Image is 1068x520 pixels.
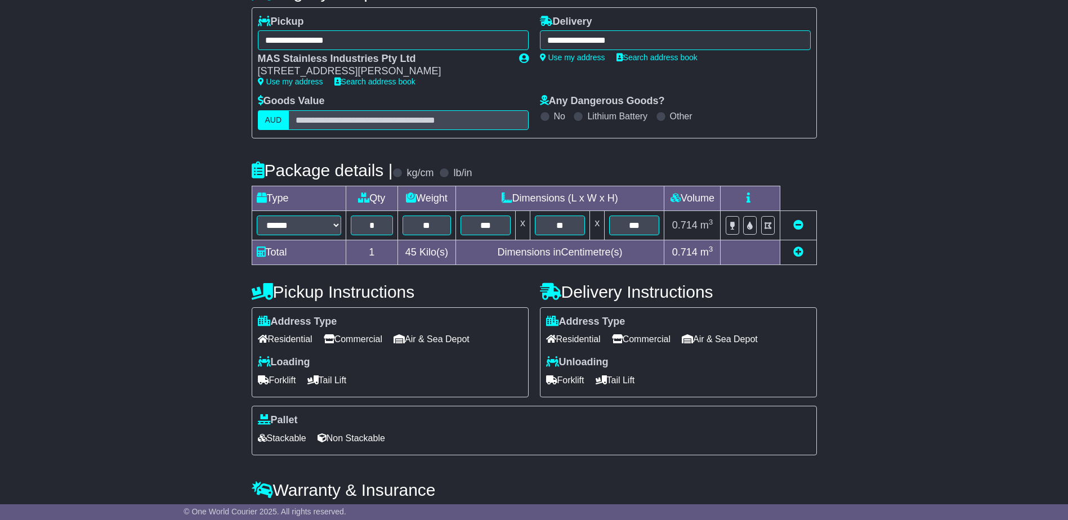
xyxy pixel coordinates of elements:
label: Unloading [546,356,609,369]
span: Tail Lift [596,371,635,389]
td: Kilo(s) [398,240,456,265]
h4: Warranty & Insurance [252,481,817,499]
td: 1 [346,240,398,265]
span: 0.714 [672,219,698,231]
span: Stackable [258,429,306,447]
label: Any Dangerous Goods? [540,95,665,107]
span: Tail Lift [307,371,347,389]
td: Volume [664,186,721,210]
td: x [590,210,605,240]
span: Commercial [612,330,671,348]
label: Lithium Battery [587,111,647,122]
span: 45 [405,246,417,258]
td: Dimensions in Centimetre(s) [455,240,664,265]
label: lb/in [453,167,472,180]
label: Pallet [258,414,298,427]
a: Add new item [793,246,803,258]
label: Delivery [540,16,592,28]
h4: Package details | [252,161,393,180]
label: Other [670,111,692,122]
span: 0.714 [672,246,698,258]
a: Use my address [258,77,323,86]
span: Air & Sea Depot [394,330,470,348]
a: Use my address [540,53,605,62]
label: AUD [258,110,289,130]
span: Residential [258,330,312,348]
sup: 3 [709,218,713,226]
label: Address Type [546,316,625,328]
label: Pickup [258,16,304,28]
td: Dimensions (L x W x H) [455,186,664,210]
span: Forklift [258,371,296,389]
span: © One World Courier 2025. All rights reserved. [184,507,346,516]
span: Non Stackable [318,429,385,447]
td: Qty [346,186,398,210]
label: Loading [258,356,310,369]
td: x [515,210,530,240]
label: kg/cm [406,167,434,180]
sup: 3 [709,245,713,253]
span: Commercial [324,330,382,348]
td: Total [252,240,346,265]
td: Type [252,186,346,210]
h4: Pickup Instructions [252,283,529,301]
div: MAS Stainless Industries Pty Ltd [258,53,508,65]
label: Address Type [258,316,337,328]
a: Search address book [334,77,415,86]
label: Goods Value [258,95,325,107]
span: Residential [546,330,601,348]
a: Search address book [616,53,698,62]
div: [STREET_ADDRESS][PERSON_NAME] [258,65,508,78]
a: Remove this item [793,219,803,231]
td: Weight [398,186,456,210]
label: No [554,111,565,122]
h4: Delivery Instructions [540,283,817,301]
span: m [700,219,713,231]
span: Forklift [546,371,584,389]
span: Air & Sea Depot [682,330,758,348]
span: m [700,246,713,258]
